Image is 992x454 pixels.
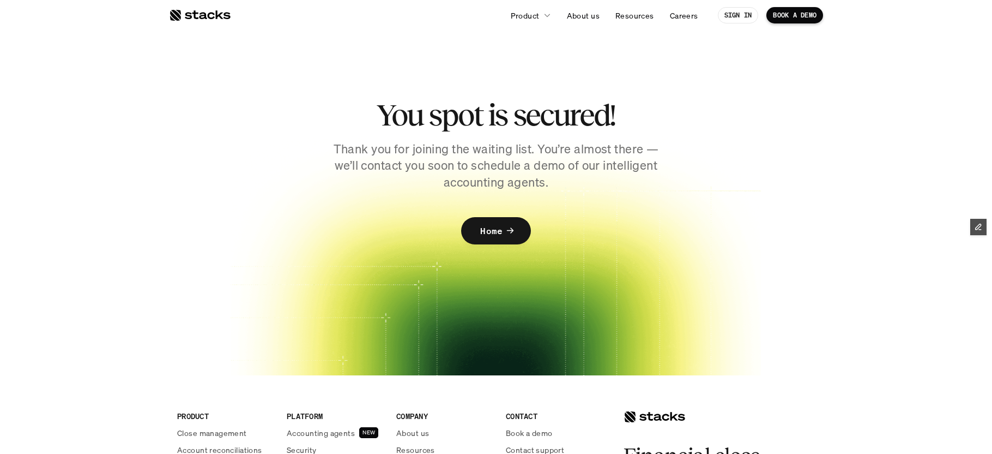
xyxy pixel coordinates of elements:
p: PLATFORM [287,410,383,422]
a: SIGN IN [718,7,759,23]
a: About us [396,427,493,439]
a: Home [461,217,530,244]
button: Edit Framer Content [970,219,987,235]
h2: You spot is secured! [346,98,646,132]
h2: NEW [362,429,375,436]
p: PRODUCT [177,410,274,422]
a: Close management [177,427,274,439]
p: Careers [670,10,698,21]
p: About us [396,427,429,439]
p: COMPANY [396,410,493,422]
p: Home [480,223,503,239]
p: About us [567,10,600,21]
p: BOOK A DEMO [773,11,816,19]
a: Careers [663,5,705,25]
p: Book a demo [506,427,553,439]
a: Accounting agentsNEW [287,427,383,439]
p: Accounting agents [287,427,355,439]
a: Book a demo [506,427,602,439]
p: SIGN IN [724,11,752,19]
p: Close management [177,427,247,439]
p: Resources [615,10,654,21]
p: Product [511,10,540,21]
p: CONTACT [506,410,602,422]
a: BOOK A DEMO [766,7,823,23]
p: Thank you for joining the waiting list. You’re almost there —we’ll contact you soon to schedule a... [327,141,665,191]
a: Resources [609,5,661,25]
a: About us [560,5,606,25]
